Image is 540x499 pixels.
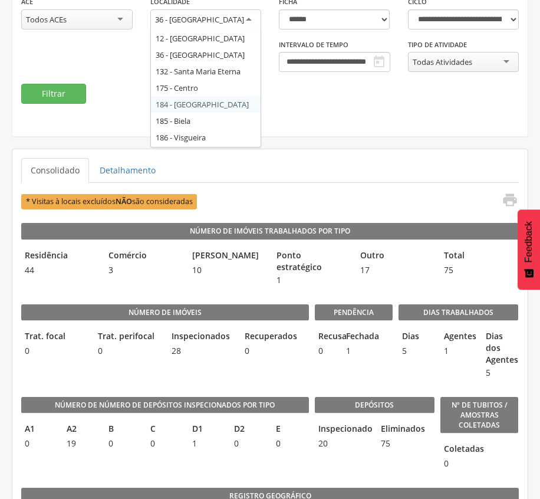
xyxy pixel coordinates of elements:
[272,423,308,436] legend: E
[372,55,386,69] i: 
[147,423,183,436] legend: C
[241,330,308,344] legend: Recuperados
[94,330,162,344] legend: Trat. perifocal
[343,345,364,357] span: 1
[147,438,183,449] span: 0
[231,423,266,436] legend: D2
[315,397,434,413] legend: Depósitos
[343,330,364,344] legend: Fechada
[21,397,309,413] legend: Número de Número de Depósitos Inspecionados por Tipo
[357,264,434,276] span: 17
[502,192,518,208] i: 
[399,304,518,321] legend: Dias Trabalhados
[151,96,261,113] div: 184 - [GEOGRAPHIC_DATA]
[482,330,518,366] legend: Dias dos Agentes
[105,423,141,436] legend: B
[21,264,99,276] span: 44
[151,113,261,129] div: 185 - Biela
[440,458,447,470] span: 0
[357,249,434,263] legend: Outro
[105,438,141,449] span: 0
[94,345,162,357] span: 0
[63,438,99,449] span: 19
[116,196,132,206] b: NÃO
[189,423,225,436] legend: D1
[377,438,434,449] span: 75
[241,345,308,357] span: 0
[151,129,261,146] div: 186 - Visgueira
[189,264,266,276] span: 10
[151,146,261,162] div: 187 - [GEOGRAPHIC_DATA]
[63,423,99,436] legend: A2
[189,249,266,263] legend: [PERSON_NAME]
[518,209,540,290] button: Feedback - Mostrar pesquisa
[21,223,519,239] legend: Número de Imóveis Trabalhados por Tipo
[21,330,88,344] legend: Trat. focal
[151,47,261,63] div: 36 - [GEOGRAPHIC_DATA]
[90,158,165,183] a: Detalhamento
[21,423,57,436] legend: A1
[21,84,86,104] button: Filtrar
[315,345,337,357] span: 0
[21,158,89,183] a: Consolidado
[399,330,434,344] legend: Dias
[523,221,534,262] span: Feedback
[21,249,99,263] legend: Residência
[315,330,337,344] legend: Recusa
[273,249,351,273] legend: Ponto estratégico
[315,423,372,436] legend: Inspecionado
[272,438,308,449] span: 0
[189,438,225,449] span: 1
[21,194,197,209] span: * Visitas à locais excluídos são consideradas
[105,264,183,276] span: 3
[21,345,88,357] span: 0
[151,80,261,96] div: 175 - Centro
[482,367,518,379] span: 5
[26,14,67,25] div: Todos ACEs
[273,274,351,286] span: 1
[155,14,244,25] div: 36 - [GEOGRAPHIC_DATA]
[440,249,518,263] legend: Total
[315,438,372,449] span: 20
[105,249,183,263] legend: Comércio
[231,438,266,449] span: 0
[151,30,261,47] div: 12 - [GEOGRAPHIC_DATA]
[408,40,467,50] label: Tipo de Atividade
[440,264,518,276] span: 75
[168,330,235,344] legend: Inspecionados
[495,192,518,211] a: 
[440,345,476,357] span: 1
[21,304,309,321] legend: Número de imóveis
[377,423,434,436] legend: Eliminados
[440,397,518,434] legend: Nº de Tubitos / Amostras coletadas
[413,57,472,67] div: Todas Atividades
[440,330,476,344] legend: Agentes
[315,304,393,321] legend: Pendência
[279,40,348,50] label: Intervalo de Tempo
[168,345,235,357] span: 28
[399,345,434,357] span: 5
[21,438,57,449] span: 0
[151,63,261,80] div: 132 - Santa Maria Eterna
[440,443,447,457] legend: Coletadas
